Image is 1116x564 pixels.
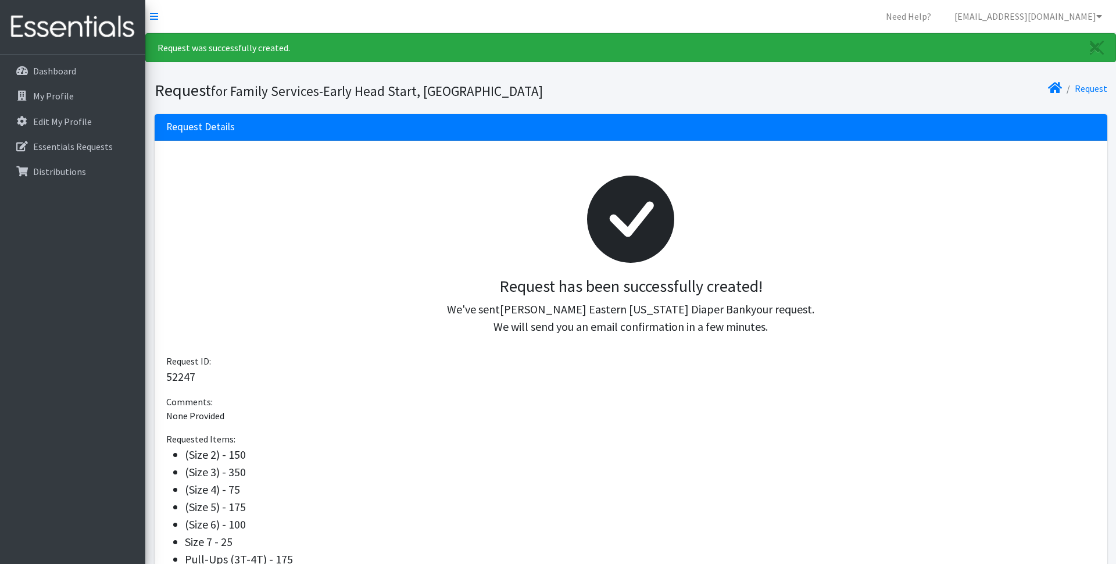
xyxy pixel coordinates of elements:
[5,135,141,158] a: Essentials Requests
[33,116,92,127] p: Edit My Profile
[945,5,1111,28] a: [EMAIL_ADDRESS][DOMAIN_NAME]
[33,90,74,102] p: My Profile
[155,80,627,101] h1: Request
[1078,34,1115,62] a: Close
[185,498,1096,516] li: (Size 5) - 175
[176,301,1086,335] p: We've sent your request. We will send you an email confirmation in a few minutes.
[166,368,1096,385] p: 52247
[145,33,1116,62] div: Request was successfully created.
[33,166,86,177] p: Distributions
[5,59,141,83] a: Dashboard
[33,65,76,77] p: Dashboard
[185,463,1096,481] li: (Size 3) - 350
[166,396,213,408] span: Comments:
[185,481,1096,498] li: (Size 4) - 75
[185,516,1096,533] li: (Size 6) - 100
[185,533,1096,551] li: Size 7 - 25
[500,302,751,316] span: [PERSON_NAME] Eastern [US_STATE] Diaper Bank
[166,433,235,445] span: Requested Items:
[185,446,1096,463] li: (Size 2) - 150
[5,110,141,133] a: Edit My Profile
[877,5,940,28] a: Need Help?
[5,160,141,183] a: Distributions
[33,141,113,152] p: Essentials Requests
[166,410,224,422] span: None Provided
[211,83,543,99] small: for Family Services-Early Head Start, [GEOGRAPHIC_DATA]
[176,277,1086,297] h3: Request has been successfully created!
[5,8,141,47] img: HumanEssentials
[1075,83,1107,94] a: Request
[5,84,141,108] a: My Profile
[166,121,235,133] h3: Request Details
[166,355,211,367] span: Request ID:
